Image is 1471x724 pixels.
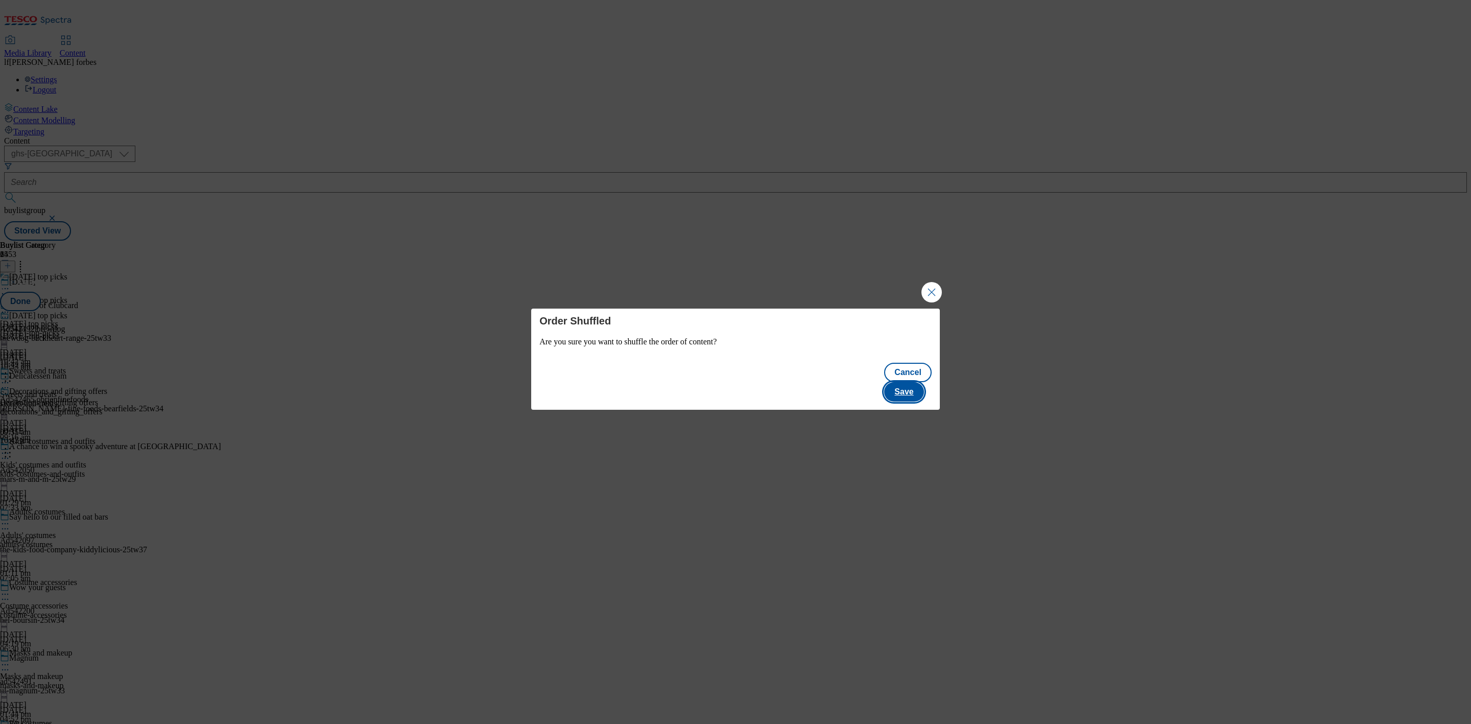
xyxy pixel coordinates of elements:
p: Are you sure you want to shuffle the order of content? [539,337,932,346]
button: Save [884,382,923,402]
button: Close Modal [921,282,942,302]
h4: Order Shuffled [539,315,932,327]
button: Cancel [884,363,931,382]
div: Modal [531,309,940,410]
